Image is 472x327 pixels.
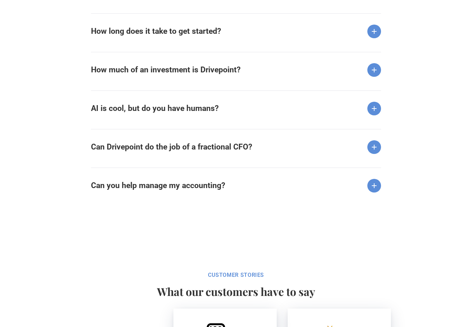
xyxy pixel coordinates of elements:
h2: What our customers have to say [110,285,362,298]
div: CUSTOMER STORIes [76,272,396,279]
strong: AI is cool, but do you have humans? [91,104,219,113]
strong: Can Drivepoint do the job of a fractional CFO? [91,142,252,152]
strong: How long does it take to get started? [91,27,221,36]
strong: Can you help manage my accounting? [91,181,225,190]
iframe: Chat Widget [349,248,472,327]
strong: How much of an investment is Drivepoint? [91,65,240,74]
